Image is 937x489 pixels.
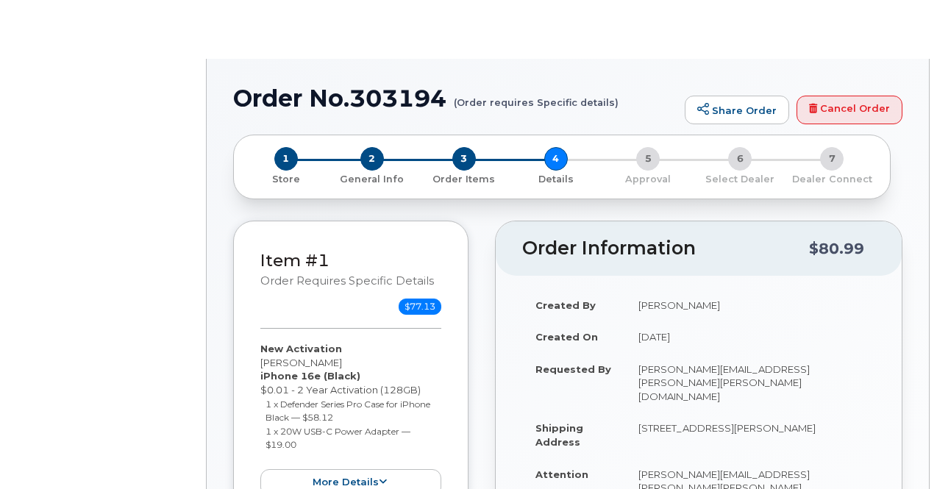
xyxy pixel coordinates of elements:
[625,289,875,321] td: [PERSON_NAME]
[233,85,677,111] h1: Order No.303194
[522,238,809,259] h2: Order Information
[452,147,476,171] span: 3
[625,353,875,413] td: [PERSON_NAME][EMAIL_ADDRESS][PERSON_NAME][PERSON_NAME][DOMAIN_NAME]
[418,171,510,186] a: 3 Order Items
[326,171,418,186] a: 2 General Info
[535,422,583,448] strong: Shipping Address
[252,173,320,186] p: Store
[625,412,875,457] td: [STREET_ADDRESS][PERSON_NAME]
[625,321,875,353] td: [DATE]
[535,363,611,375] strong: Requested By
[274,147,298,171] span: 1
[260,274,434,288] small: Order requires Specific details
[332,173,412,186] p: General Info
[260,343,342,354] strong: New Activation
[266,426,410,451] small: 1 x 20W USB-C Power Adapter — $19.00
[454,85,619,108] small: (Order requires Specific details)
[535,468,588,480] strong: Attention
[424,173,504,186] p: Order Items
[809,235,864,263] div: $80.99
[797,96,902,125] a: Cancel Order
[246,171,326,186] a: 1 Store
[360,147,384,171] span: 2
[535,331,598,343] strong: Created On
[399,299,441,315] span: $77.13
[266,399,430,424] small: 1 x Defender Series Pro Case for iPhone Black — $58.12
[260,370,360,382] strong: iPhone 16e (Black)
[535,299,596,311] strong: Created By
[260,250,329,271] a: Item #1
[685,96,789,125] a: Share Order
